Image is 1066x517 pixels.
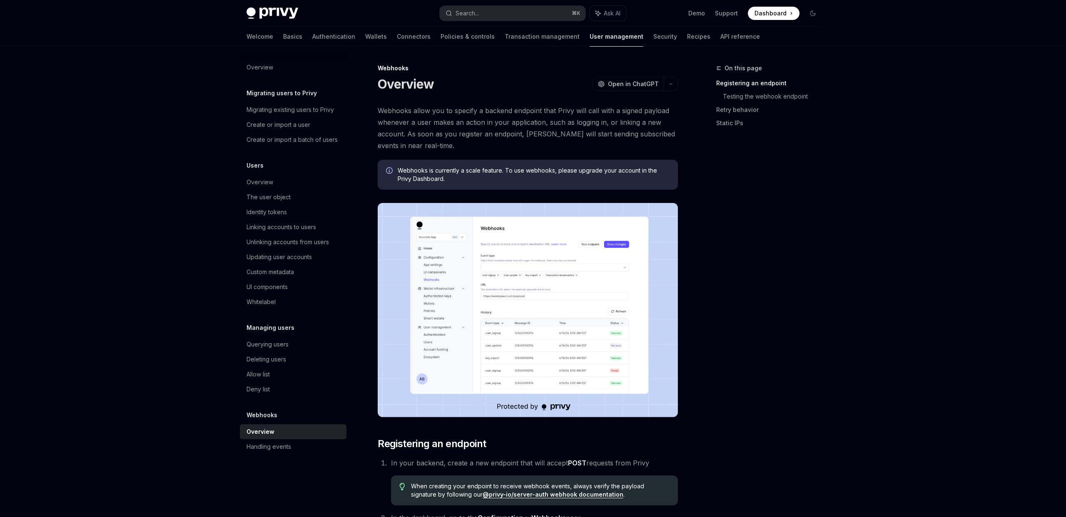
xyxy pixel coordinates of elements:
[247,192,291,202] div: The user object
[590,27,643,47] a: User management
[240,235,346,250] a: Unlinking accounts from users
[247,297,276,307] div: Whitelabel
[247,369,270,379] div: Allow list
[240,265,346,280] a: Custom metadata
[240,382,346,397] a: Deny list
[505,27,580,47] a: Transaction management
[240,352,346,367] a: Deleting users
[247,62,273,72] div: Overview
[240,294,346,309] a: Whitelabel
[568,459,586,467] strong: POST
[240,190,346,205] a: The user object
[247,161,264,171] h5: Users
[247,427,274,437] div: Overview
[247,384,270,394] div: Deny list
[283,27,302,47] a: Basics
[247,177,273,187] div: Overview
[247,7,298,19] img: dark logo
[716,77,826,90] a: Registering an endpoint
[240,367,346,382] a: Allow list
[247,207,287,217] div: Identity tokens
[247,442,291,452] div: Handling events
[247,237,329,247] div: Unlinking accounts from users
[247,252,312,262] div: Updating user accounts
[391,459,649,467] span: In your backend, create a new endpoint that will accept requests from Privy
[247,267,294,277] div: Custom metadata
[604,9,620,17] span: Ask AI
[247,27,273,47] a: Welcome
[240,102,346,117] a: Migrating existing users to Privy
[240,337,346,352] a: Querying users
[240,220,346,235] a: Linking accounts to users
[378,203,678,417] img: images/Webhooks.png
[378,105,678,151] span: Webhooks allow you to specify a backend endpoint that Privy will call with a signed payload whene...
[590,6,626,21] button: Ask AI
[593,77,664,91] button: Open in ChatGPT
[723,90,826,103] a: Testing the webhook endpoint
[247,222,316,232] div: Linking accounts to users
[399,483,405,490] svg: Tip
[378,437,486,450] span: Registering an endpoint
[247,88,317,98] h5: Migrating users to Privy
[240,280,346,294] a: UI components
[716,103,826,116] a: Retry behavior
[240,175,346,190] a: Overview
[653,27,677,47] a: Security
[608,80,659,88] span: Open in ChatGPT
[247,323,294,333] h5: Managing users
[441,27,495,47] a: Policies & controls
[716,116,826,130] a: Static IPs
[378,64,678,72] div: Webhooks
[247,105,334,115] div: Migrating existing users to Privy
[240,60,346,75] a: Overview
[365,27,387,47] a: Wallets
[240,250,346,265] a: Updating user accounts
[725,63,762,73] span: On this page
[411,482,670,499] span: When creating your endpoint to receive webhook events, always verify the payload signature by fol...
[378,77,434,92] h1: Overview
[240,439,346,454] a: Handling events
[397,27,431,47] a: Connectors
[688,9,705,17] a: Demo
[240,117,346,132] a: Create or import a user
[240,424,346,439] a: Overview
[806,7,819,20] button: Toggle dark mode
[247,135,338,145] div: Create or import a batch of users
[247,339,289,349] div: Querying users
[247,410,277,420] h5: Webhooks
[247,354,286,364] div: Deleting users
[720,27,760,47] a: API reference
[456,8,479,18] div: Search...
[483,491,623,498] a: @privy-io/server-auth webhook documentation
[687,27,710,47] a: Recipes
[240,205,346,220] a: Identity tokens
[748,7,799,20] a: Dashboard
[247,282,288,292] div: UI components
[386,167,394,176] svg: Info
[247,120,310,130] div: Create or import a user
[715,9,738,17] a: Support
[240,132,346,147] a: Create or import a batch of users
[312,27,355,47] a: Authentication
[572,10,580,17] span: ⌘ K
[755,9,787,17] span: Dashboard
[440,6,585,21] button: Search...⌘K
[398,166,670,183] span: Webhooks is currently a scale feature. To use webhooks, please upgrade your account in the Privy ...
